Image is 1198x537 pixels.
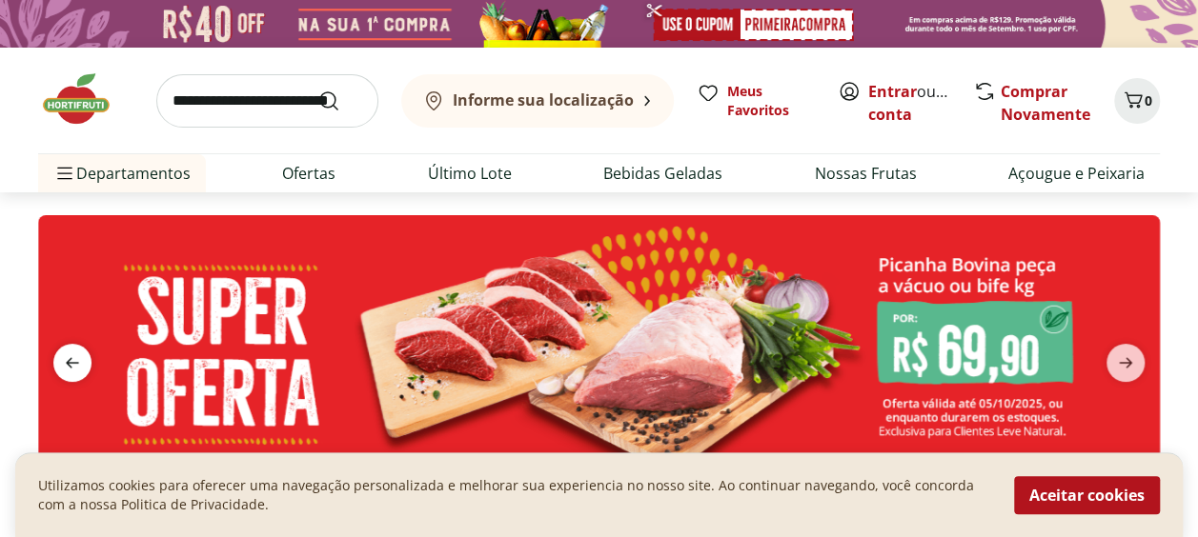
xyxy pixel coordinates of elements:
[38,215,1160,487] img: super oferta
[282,162,335,185] a: Ofertas
[868,80,953,126] span: ou
[453,89,634,110] b: Informe sua localização
[1001,81,1090,125] a: Comprar Novamente
[38,70,133,128] img: Hortifruti
[1091,344,1160,382] button: next
[317,89,363,112] button: Submit Search
[868,81,973,125] a: Criar conta
[428,162,512,185] a: Último Lote
[727,82,815,120] span: Meus Favoritos
[868,81,917,102] a: Entrar
[38,344,107,382] button: previous
[38,476,991,514] p: Utilizamos cookies para oferecer uma navegação personalizada e melhorar sua experiencia no nosso ...
[401,74,674,128] button: Informe sua localização
[53,150,191,196] span: Departamentos
[815,162,917,185] a: Nossas Frutas
[697,82,815,120] a: Meus Favoritos
[603,162,722,185] a: Bebidas Geladas
[1114,78,1160,124] button: Carrinho
[53,150,76,196] button: Menu
[156,74,378,128] input: search
[1014,476,1160,514] button: Aceitar cookies
[1145,91,1152,109] span: 0
[1008,162,1145,185] a: Açougue e Peixaria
